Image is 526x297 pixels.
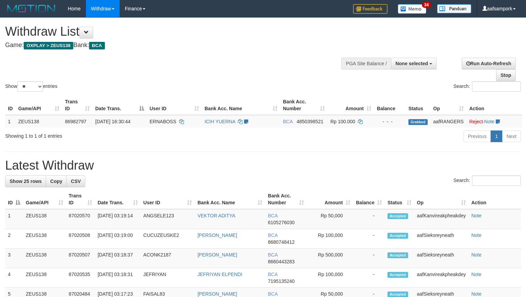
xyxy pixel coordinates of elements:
[414,229,469,249] td: aafSieksreyneath
[502,130,521,142] a: Next
[66,229,95,249] td: 87020508
[268,259,295,264] span: Copy 8660443283 to clipboard
[5,229,23,249] td: 2
[66,175,85,187] a: CSV
[197,272,242,277] a: JEFRIYAN ELPENDI
[95,190,141,209] th: Date Trans.: activate to sort column ascending
[268,239,295,245] span: Copy 8680748412 to clipboard
[5,159,521,172] h1: Latest Withdraw
[406,95,430,115] th: Status
[268,252,277,258] span: BCA
[89,42,105,49] span: BCA
[141,249,195,268] td: ACONK2187
[66,249,95,268] td: 87020507
[467,95,522,115] th: Action
[66,268,95,288] td: 87020535
[307,229,353,249] td: Rp 100,000
[391,58,437,69] button: None selected
[268,291,277,297] span: BCA
[341,58,391,69] div: PGA Site Balance /
[46,175,67,187] a: Copy
[10,179,42,184] span: Show 25 rows
[471,213,482,218] a: Note
[469,190,521,209] th: Action
[5,115,15,128] td: 1
[15,95,62,115] th: Game/API: activate to sort column ascending
[5,95,15,115] th: ID
[462,58,516,69] a: Run Auto-Refresh
[95,209,141,229] td: [DATE] 03:19:14
[453,81,521,92] label: Search:
[307,209,353,229] td: Rp 50,000
[353,4,387,14] img: Feedback.jpg
[24,42,73,49] span: OXPLAY > ZEUS138
[395,61,428,66] span: None selected
[205,119,235,124] a: ICIH YUERNA
[5,268,23,288] td: 4
[353,229,385,249] td: -
[471,272,482,277] a: Note
[150,119,176,124] span: ERNABOSS
[95,249,141,268] td: [DATE] 03:18:37
[471,232,482,238] a: Note
[422,2,431,8] span: 34
[307,268,353,288] td: Rp 100,000
[330,119,355,124] span: Rp 100.000
[66,190,95,209] th: Trans ID: activate to sort column ascending
[491,130,502,142] a: 1
[62,95,92,115] th: Trans ID: activate to sort column ascending
[197,291,237,297] a: [PERSON_NAME]
[197,213,235,218] a: VEKTOR ADITYA
[65,119,86,124] span: 86982797
[307,249,353,268] td: Rp 500,000
[268,213,277,218] span: BCA
[484,119,495,124] a: Note
[92,95,147,115] th: Date Trans.: activate to sort column descending
[307,190,353,209] th: Amount: activate to sort column ascending
[17,81,43,92] select: Showentries
[463,130,491,142] a: Previous
[437,4,471,13] img: panduan.png
[141,190,195,209] th: User ID: activate to sort column ascending
[50,179,62,184] span: Copy
[23,209,66,229] td: ZEUS138
[414,190,469,209] th: Op: activate to sort column ascending
[23,190,66,209] th: Game/API: activate to sort column ascending
[197,232,237,238] a: [PERSON_NAME]
[377,118,403,125] div: - - -
[374,95,406,115] th: Balance
[472,175,521,186] input: Search:
[5,25,344,38] h1: Withdraw List
[414,268,469,288] td: aafKanvireakpheakdey
[5,130,214,139] div: Showing 1 to 1 of 1 entries
[5,42,344,49] h4: Game: Bank:
[5,209,23,229] td: 1
[95,268,141,288] td: [DATE] 03:18:31
[496,69,516,81] a: Stop
[195,190,265,209] th: Bank Acc. Name: activate to sort column ascending
[430,115,467,128] td: aafRANGERS
[387,233,408,239] span: Accepted
[353,268,385,288] td: -
[23,268,66,288] td: ZEUS138
[268,220,295,225] span: Copy 6105276030 to clipboard
[141,268,195,288] td: JEFRIYAN
[265,190,307,209] th: Bank Acc. Number: activate to sort column ascending
[95,119,130,124] span: [DATE] 16:30:44
[430,95,467,115] th: Op: activate to sort column ascending
[23,229,66,249] td: ZEUS138
[414,249,469,268] td: aafSieksreyneath
[297,119,324,124] span: Copy 4850398521 to clipboard
[5,190,23,209] th: ID: activate to sort column descending
[353,190,385,209] th: Balance: activate to sort column ascending
[328,95,374,115] th: Amount: activate to sort column ascending
[5,3,57,14] img: MOTION_logo.png
[471,291,482,297] a: Note
[268,272,277,277] span: BCA
[283,119,293,124] span: BCA
[268,232,277,238] span: BCA
[385,190,414,209] th: Status: activate to sort column ascending
[95,229,141,249] td: [DATE] 03:19:00
[5,249,23,268] td: 3
[197,252,237,258] a: [PERSON_NAME]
